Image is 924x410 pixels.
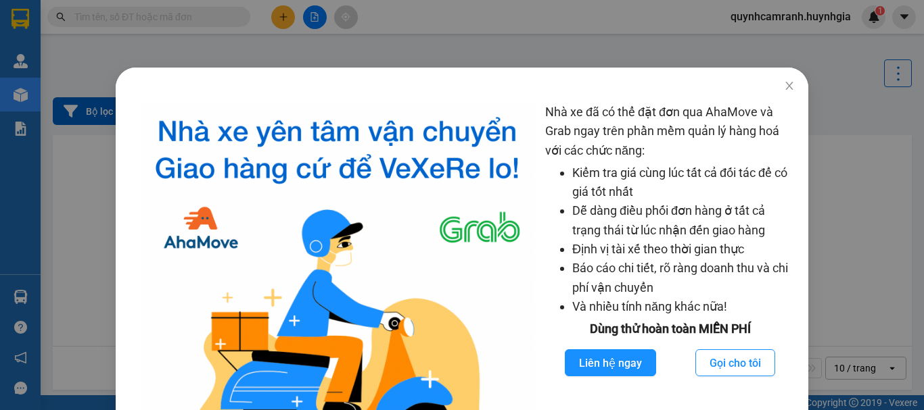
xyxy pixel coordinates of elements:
[695,349,775,376] button: Gọi cho tôi
[579,355,642,371] span: Liên hệ ngay
[572,163,795,202] li: Kiểm tra giá cùng lúc tất cả đối tác để có giá tốt nhất
[784,80,795,91] span: close
[710,355,761,371] span: Gọi cho tôi
[572,297,795,316] li: Và nhiều tính năng khác nữa!
[770,68,808,105] button: Close
[572,201,795,240] li: Dễ dàng điều phối đơn hàng ở tất cả trạng thái từ lúc nhận đến giao hàng
[572,240,795,259] li: Định vị tài xế theo thời gian thực
[565,349,656,376] button: Liên hệ ngay
[545,319,795,338] div: Dùng thử hoàn toàn MIỄN PHÍ
[572,259,795,297] li: Báo cáo chi tiết, rõ ràng doanh thu và chi phí vận chuyển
